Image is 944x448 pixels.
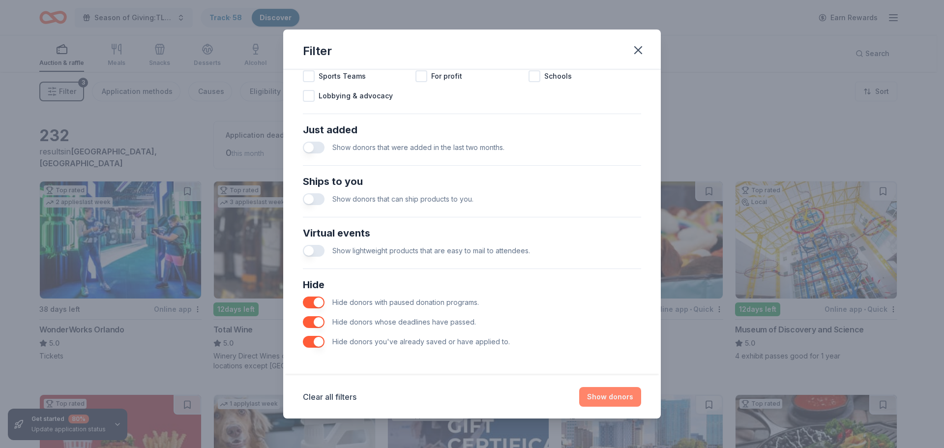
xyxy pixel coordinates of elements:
span: Hide donors with paused donation programs. [332,298,479,306]
span: Show donors that were added in the last two months. [332,143,504,151]
span: Lobbying & advocacy [319,90,393,102]
div: Filter [303,43,332,59]
span: Schools [544,70,572,82]
span: Hide donors whose deadlines have passed. [332,318,476,326]
span: Show lightweight products that are easy to mail to attendees. [332,246,530,255]
div: Ships to you [303,174,641,189]
div: Virtual events [303,225,641,241]
span: Hide donors you've already saved or have applied to. [332,337,510,346]
div: Hide [303,277,641,293]
div: Just added [303,122,641,138]
span: Sports Teams [319,70,366,82]
button: Clear all filters [303,391,356,403]
span: Show donors that can ship products to you. [332,195,473,203]
span: For profit [431,70,462,82]
button: Show donors [579,387,641,407]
